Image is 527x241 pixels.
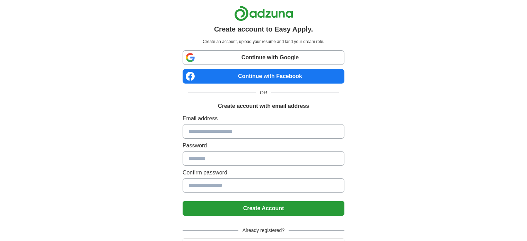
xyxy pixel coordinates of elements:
img: Adzuna logo [234,6,293,21]
a: Continue with Google [183,50,344,65]
h1: Create account with email address [218,102,309,110]
p: Create an account, upload your resume and land your dream role. [184,38,343,45]
h1: Create account to Easy Apply. [214,24,313,34]
label: Email address [183,114,344,123]
span: Already registered? [238,227,289,234]
label: Password [183,141,344,150]
button: Create Account [183,201,344,216]
span: OR [256,89,271,96]
label: Confirm password [183,169,344,177]
a: Continue with Facebook [183,69,344,84]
